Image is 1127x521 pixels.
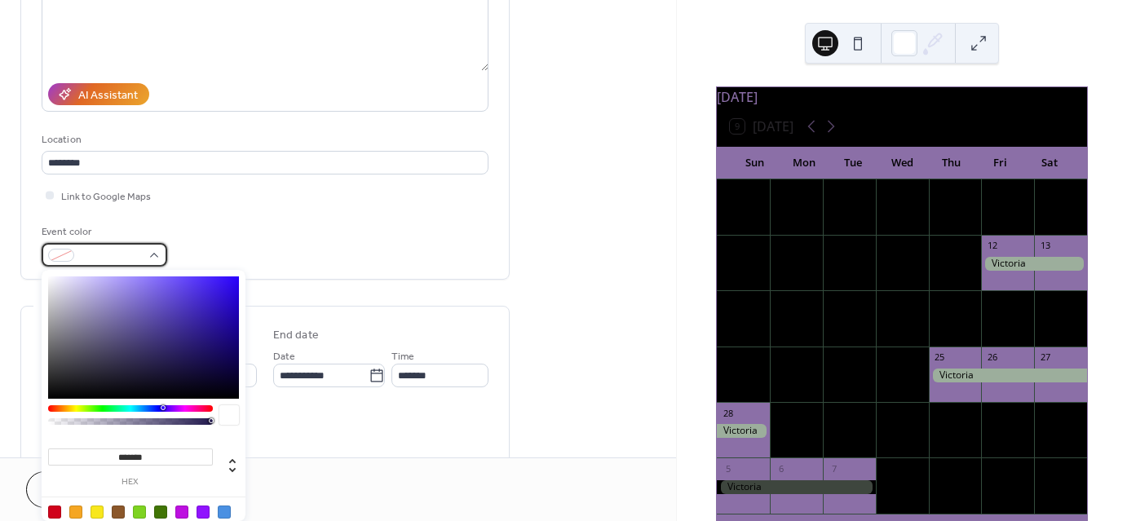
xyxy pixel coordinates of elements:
[717,424,770,438] div: Victoria
[934,351,946,364] div: 25
[986,295,998,307] div: 19
[881,295,893,307] div: 17
[981,257,1087,271] div: Victoria
[717,87,1087,107] div: [DATE]
[391,348,414,365] span: Time
[986,462,998,475] div: 10
[828,407,840,419] div: 30
[91,506,104,519] div: #F8E71C
[881,351,893,364] div: 24
[42,223,164,241] div: Event color
[1039,407,1051,419] div: 4
[929,369,1087,382] div: Victoria
[986,407,998,419] div: 3
[779,147,828,179] div: Mon
[154,506,167,519] div: #417505
[61,188,151,205] span: Link to Google Maps
[775,407,787,419] div: 29
[717,480,875,494] div: Victoria
[881,407,893,419] div: 1
[48,83,149,105] button: AI Assistant
[934,407,946,419] div: 2
[881,240,893,252] div: 10
[133,506,146,519] div: #7ED321
[934,240,946,252] div: 11
[828,240,840,252] div: 9
[775,462,787,475] div: 6
[1039,184,1051,196] div: 6
[934,295,946,307] div: 18
[722,351,734,364] div: 21
[197,506,210,519] div: #9013FE
[722,407,734,419] div: 28
[986,240,998,252] div: 12
[722,184,734,196] div: 31
[926,147,975,179] div: Thu
[722,462,734,475] div: 5
[775,184,787,196] div: 1
[877,147,926,179] div: Wed
[1039,240,1051,252] div: 13
[775,240,787,252] div: 8
[722,295,734,307] div: 14
[881,462,893,475] div: 8
[828,351,840,364] div: 23
[730,147,779,179] div: Sun
[48,478,213,487] label: hex
[1039,462,1051,475] div: 11
[69,506,82,519] div: #F5A623
[273,348,295,365] span: Date
[1025,147,1074,179] div: Sat
[775,295,787,307] div: 15
[722,240,734,252] div: 7
[775,351,787,364] div: 22
[934,184,946,196] div: 4
[175,506,188,519] div: #BD10E0
[881,184,893,196] div: 3
[1039,295,1051,307] div: 20
[934,462,946,475] div: 9
[218,506,231,519] div: #4A90E2
[828,295,840,307] div: 16
[828,462,840,475] div: 7
[48,506,61,519] div: #D0021B
[828,184,840,196] div: 2
[986,184,998,196] div: 5
[26,471,126,508] button: Cancel
[1039,351,1051,364] div: 27
[829,147,877,179] div: Tue
[78,87,138,104] div: AI Assistant
[975,147,1024,179] div: Fri
[273,327,319,344] div: End date
[112,506,125,519] div: #8B572A
[986,351,998,364] div: 26
[42,131,485,148] div: Location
